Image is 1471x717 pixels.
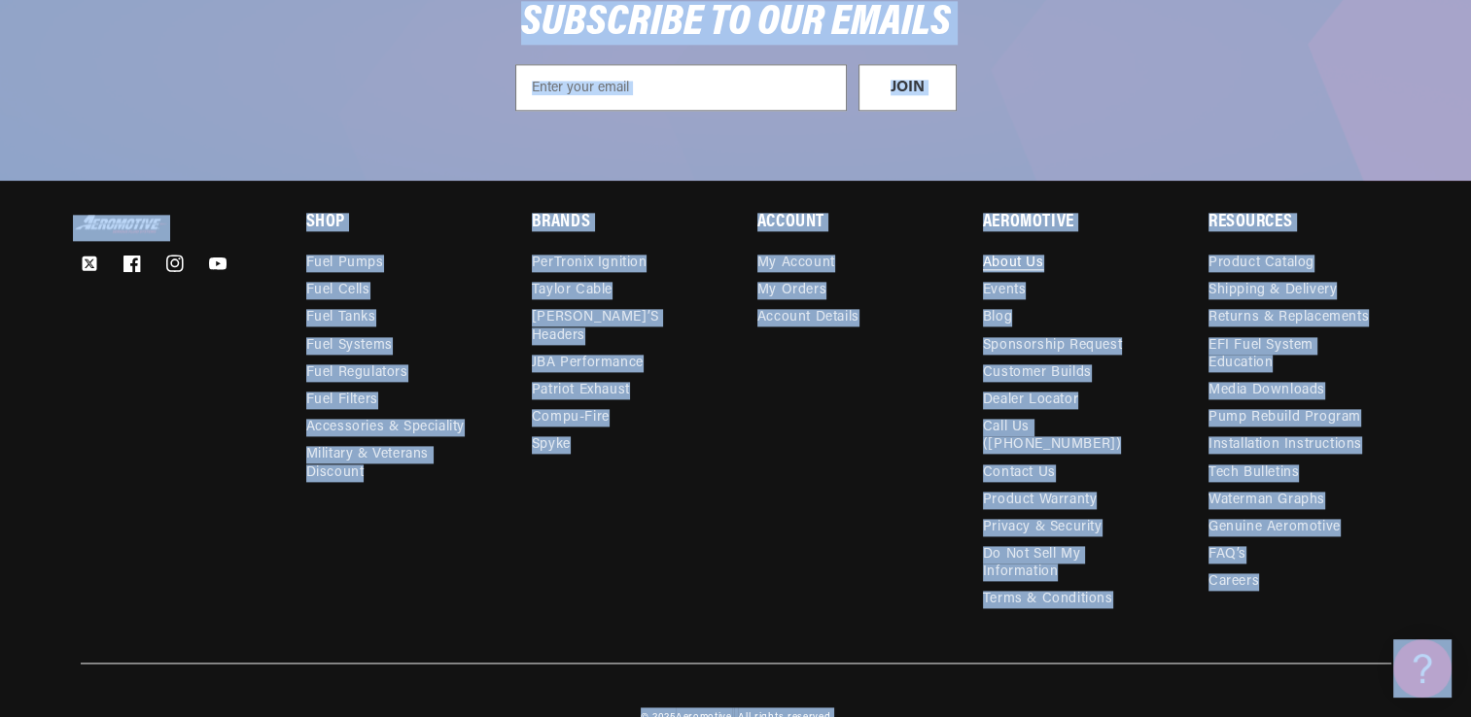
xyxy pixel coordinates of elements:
a: Terms & Conditions [983,586,1113,613]
a: Tech Bulletins [1208,460,1299,487]
a: Compu-Fire [532,404,610,431]
a: JBA Performance [532,350,644,377]
a: Contact Us [983,460,1056,487]
a: My Orders [757,277,826,304]
a: Product Catalog [1208,255,1314,277]
a: Patriot Exhaust [532,377,630,404]
a: EFI Fuel System Education [1208,332,1376,377]
a: My Account [757,255,835,277]
a: Customer Builds [983,359,1092,387]
a: PerTronix Ignition [532,255,648,277]
a: Privacy & Security [983,514,1103,541]
a: Events [983,277,1027,304]
a: Product Warranty [983,487,1098,514]
a: Do Not Sell My Information [983,541,1150,586]
a: Shipping & Delivery [1208,277,1337,304]
a: Call Us ([PHONE_NUMBER]) [983,414,1150,459]
a: Account Details [757,304,859,331]
button: JOIN [858,64,957,111]
a: Fuel Cells [306,277,370,304]
a: Military & Veterans Discount [306,441,488,486]
img: Aeromotive [73,215,170,233]
a: Waterman Graphs [1208,487,1325,514]
a: Sponsorship Request [983,332,1122,359]
a: Fuel Pumps [306,255,384,277]
a: Accessories & Speciality [306,414,465,441]
a: Genuine Aeromotive [1208,514,1341,541]
a: Spyke [532,431,571,459]
span: SUBSCRIBE TO OUR EMAILS [521,1,951,45]
a: Dealer Locator [983,387,1078,414]
a: Fuel Tanks [306,304,376,331]
a: Pump Rebuild Program [1208,404,1361,431]
a: Careers [1208,568,1259,596]
a: [PERSON_NAME]’s Headers [532,304,699,349]
input: Enter your email [515,64,847,111]
a: Fuel Systems [306,332,393,359]
a: Returns & Replacements [1208,304,1369,331]
a: Installation Instructions [1208,431,1362,459]
a: Fuel Filters [306,387,378,414]
a: About Us [983,255,1044,277]
a: Media Downloads [1208,377,1325,404]
a: FAQ’s [1208,541,1246,568]
a: Blog [983,304,1012,331]
a: Taylor Cable [532,277,613,304]
a: Fuel Regulators [306,359,408,387]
